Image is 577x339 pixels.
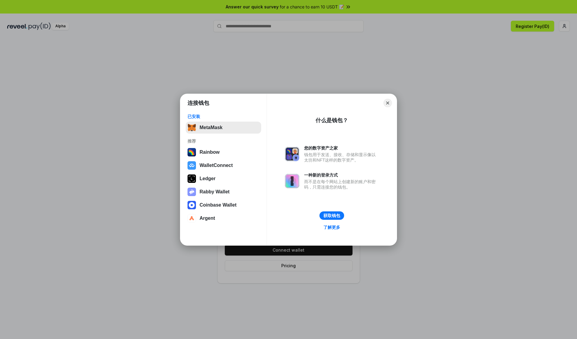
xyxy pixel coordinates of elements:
[285,174,299,188] img: svg+xml,%3Csvg%20xmlns%3D%22http%3A%2F%2Fwww.w3.org%2F2000%2Fsvg%22%20fill%3D%22none%22%20viewBox...
[188,123,196,132] img: svg+xml,%3Csvg%20fill%3D%22none%22%20height%3D%2233%22%20viewBox%3D%220%200%2035%2033%22%20width%...
[383,99,392,107] button: Close
[200,176,215,181] div: Ledger
[186,159,261,171] button: WalletConnect
[304,172,379,178] div: 一种新的登录方式
[186,199,261,211] button: Coinbase Wallet
[188,214,196,222] img: svg+xml,%3Csvg%20width%3D%2228%22%20height%3D%2228%22%20viewBox%3D%220%200%2028%2028%22%20fill%3D...
[304,145,379,151] div: 您的数字资产之家
[323,225,340,230] div: 了解更多
[188,188,196,196] img: svg+xml,%3Csvg%20xmlns%3D%22http%3A%2F%2Fwww.w3.org%2F2000%2Fsvg%22%20fill%3D%22none%22%20viewBox...
[200,125,222,130] div: MetaMask
[188,201,196,209] img: svg+xml,%3Csvg%20width%3D%2228%22%20height%3D%2228%22%20viewBox%3D%220%200%2028%2028%22%20fill%3D...
[200,163,233,168] div: WalletConnect
[186,212,261,224] button: Argent
[188,114,259,119] div: 已安装
[320,223,344,231] a: 了解更多
[186,173,261,185] button: Ledger
[188,148,196,156] img: svg+xml,%3Csvg%20width%3D%22120%22%20height%3D%22120%22%20viewBox%3D%220%200%20120%20120%22%20fil...
[285,147,299,161] img: svg+xml,%3Csvg%20xmlns%3D%22http%3A%2F%2Fwww.w3.org%2F2000%2Fsvg%22%20fill%3D%22none%22%20viewBox...
[323,213,340,218] div: 获取钱包
[304,152,379,163] div: 钱包用于发送、接收、存储和显示像以太坊和NFT这样的数字资产。
[186,186,261,198] button: Rabby Wallet
[200,189,230,195] div: Rabby Wallet
[319,211,344,220] button: 获取钱包
[200,216,215,221] div: Argent
[186,122,261,134] button: MetaMask
[316,117,348,124] div: 什么是钱包？
[188,138,259,144] div: 推荐
[304,179,379,190] div: 而不是在每个网站上创建新的账户和密码，只需连接您的钱包。
[188,99,209,107] h1: 连接钱包
[200,150,220,155] div: Rainbow
[200,202,237,208] div: Coinbase Wallet
[188,161,196,170] img: svg+xml,%3Csvg%20width%3D%2228%22%20height%3D%2228%22%20viewBox%3D%220%200%2028%2028%22%20fill%3D...
[188,174,196,183] img: svg+xml,%3Csvg%20xmlns%3D%22http%3A%2F%2Fwww.w3.org%2F2000%2Fsvg%22%20width%3D%2228%22%20height%3...
[186,146,261,158] button: Rainbow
